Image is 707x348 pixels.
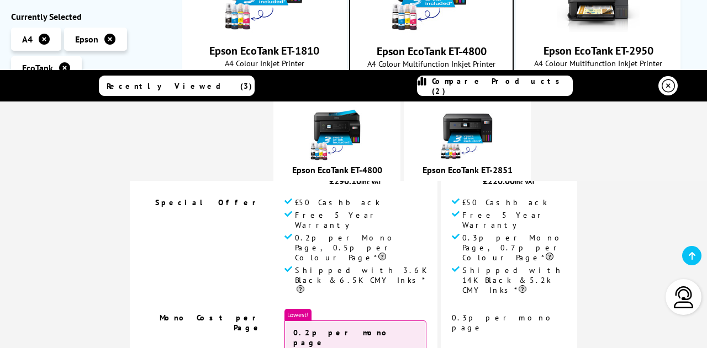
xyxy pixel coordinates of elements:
[462,233,566,263] span: 0.3p per Mono Page, 0.7p per Colour Page*
[673,286,695,308] img: user-headset-light.svg
[462,210,566,230] span: Free 5 Year Warranty
[452,313,557,333] span: 0.3p per mono page
[390,24,473,35] a: Epson EcoTank ET-4800
[99,76,255,96] a: Recently Viewed (3)
[356,58,507,69] span: A4 Colour Multifunction Inkjet Printer
[452,175,566,186] div: £220.00
[462,197,547,207] span: £50 Cashback
[160,313,262,333] span: Mono Cost per Page
[22,62,53,73] span: EcoTank
[309,107,365,162] img: epson-et-4800-ink-included-new-small.jpg
[75,34,98,45] span: Epson
[423,164,513,175] a: Epson EcoTank ET-2851
[295,265,426,295] span: Shipped with 3.6K Black & 6.5K CMY Inks*
[295,210,426,230] span: Free 5 Year Warranty
[440,107,495,162] img: epson-et-2850-ink-included-new-small.jpg
[11,11,171,22] div: Currently Selected
[188,58,341,68] span: A4 Colour Inkjet Printer
[544,44,653,58] a: Epson EcoTank ET-2950
[417,76,573,96] a: Compare Products (2)
[223,24,306,35] a: Epson EcoTank ET-1810
[522,58,674,68] span: A4 Colour Multifunction Inkjet Printer
[293,328,391,347] strong: 0.2p per mono page
[209,44,319,58] a: Epson EcoTank ET-1810
[377,44,487,58] a: Epson EcoTank ET-4800
[432,76,572,96] span: Compare Products (2)
[462,265,566,295] span: Shipped with 14K Black & 5.2k CMY Inks*
[284,309,312,320] span: Lowest!
[557,24,640,35] a: Epson EcoTank ET-2950
[515,178,535,186] span: inc VAT
[292,164,382,175] a: Epson EcoTank ET-4800
[295,233,426,263] span: 0.2p per Mono Page, 0.5p per Colour Page*
[107,81,252,91] span: Recently Viewed (3)
[22,34,33,45] span: A4
[284,175,426,186] div: £290.10
[155,197,262,207] span: Special Offer
[295,197,380,207] span: £50 Cashback
[361,178,382,186] span: inc VAT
